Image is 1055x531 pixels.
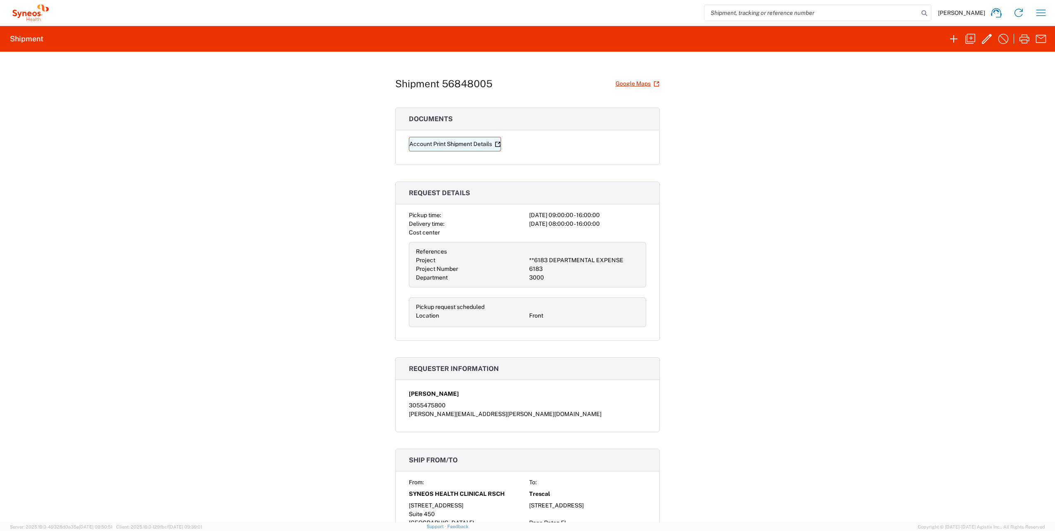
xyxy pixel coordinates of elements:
input: Shipment, tracking or reference number [704,5,919,21]
div: [DATE] 09:00:00 - 16:00:00 [529,211,646,220]
h2: Shipment [10,34,43,44]
span: [PERSON_NAME] [409,390,459,398]
div: [STREET_ADDRESS] [529,501,646,510]
span: Requester information [409,365,499,373]
a: Feedback [447,524,468,529]
span: Front [529,312,543,319]
span: Pickup request scheduled [416,304,485,310]
div: Department [416,273,526,282]
a: Support [427,524,447,529]
span: FL [469,519,476,526]
span: [DATE] 09:39:01 [169,524,202,529]
span: Documents [409,115,453,123]
span: Client: 2025.19.0-129fbcf [116,524,202,529]
span: Ship from/to [409,456,458,464]
div: [DATE] 08:00:00 - 16:00:00 [529,220,646,228]
span: To: [529,479,537,486]
span: , [468,519,469,526]
span: Cost center [409,229,440,236]
div: 3000 [529,273,639,282]
span: References [416,248,447,255]
span: Pickup time: [409,212,441,218]
a: Account Print Shipment Details [409,137,501,151]
span: SYNEOS HEALTH CLINICAL RSCH [409,490,505,498]
span: , [560,519,561,526]
div: Suite 450 [409,510,526,519]
span: Request details [409,189,470,197]
span: [DATE] 09:50:51 [79,524,112,529]
span: Boca Raton [529,519,560,526]
span: FL [561,519,568,526]
div: Project [416,256,526,265]
a: Google Maps [615,77,660,91]
span: [PERSON_NAME] [938,9,985,17]
div: 6183 [529,265,639,273]
div: [STREET_ADDRESS] [409,501,526,510]
span: Server: 2025.19.0-49328d0a35e [10,524,112,529]
span: Delivery time: [409,220,444,227]
h1: Shipment 56848005 [395,78,492,90]
span: Copyright © [DATE]-[DATE] Agistix Inc., All Rights Reserved [918,523,1045,531]
div: 3055475800 [409,401,646,410]
span: [GEOGRAPHIC_DATA] [409,519,468,526]
span: From: [409,479,424,486]
span: Location [416,312,439,319]
span: Trescal [529,490,550,498]
div: **6183 DEPARTMENTAL EXPENSE [529,256,639,265]
div: Project Number [416,265,526,273]
div: [PERSON_NAME][EMAIL_ADDRESS][PERSON_NAME][DOMAIN_NAME] [409,410,646,419]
